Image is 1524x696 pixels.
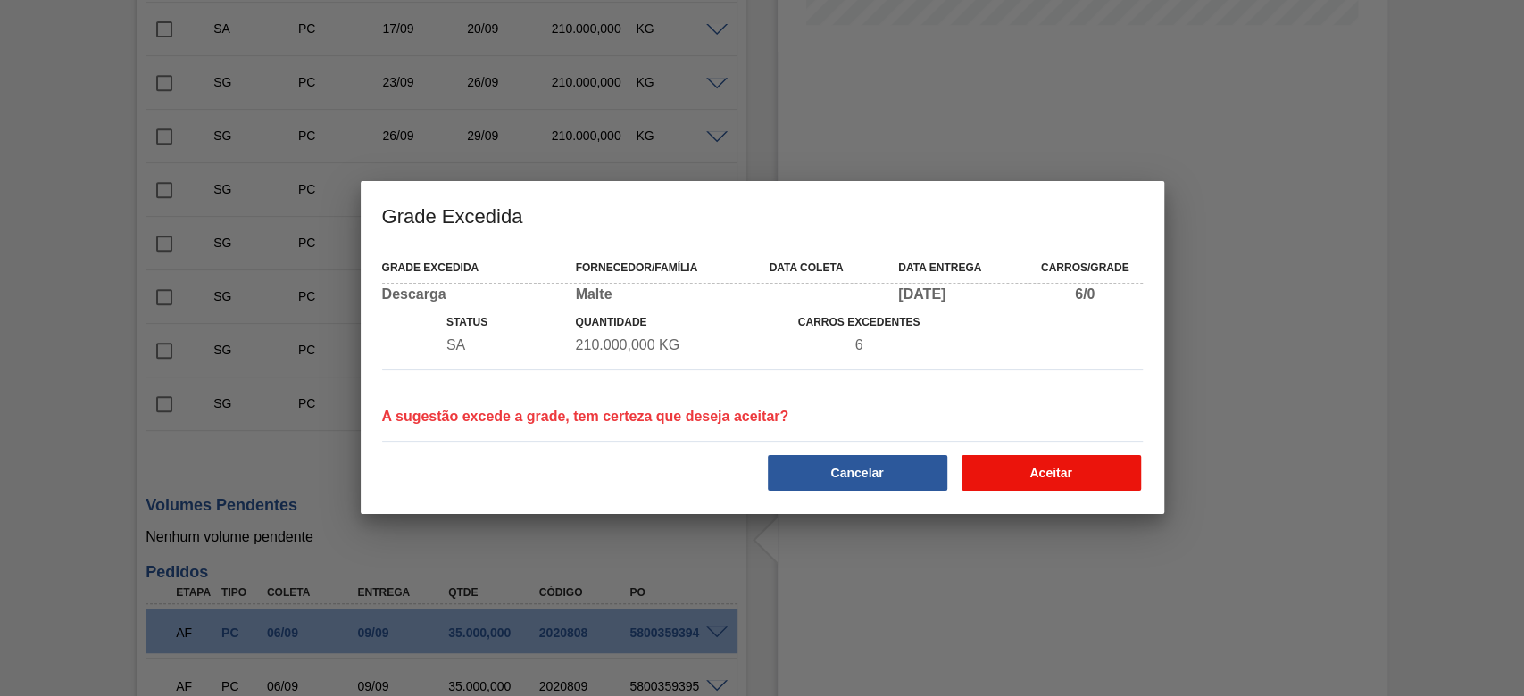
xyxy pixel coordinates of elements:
[1028,257,1143,278] div: Carros/Grade
[962,455,1141,491] button: Aceitar
[375,382,796,425] div: A sugestão excede a grade, tem certeza que deseja aceitar?
[1028,286,1143,302] div: 6/0
[769,311,948,333] div: Carros Excedentes
[768,455,947,491] button: Cancelar
[446,311,562,333] div: Status
[575,311,754,333] div: Quantidade
[770,257,885,278] div: Data coleta
[576,286,755,302] div: Malte
[361,181,1164,249] h3: Grade Excedida
[898,257,1013,278] div: Data entrega
[382,257,562,278] div: Grade Excedida
[769,337,948,353] div: Total de Carros Na Sugestão
[898,286,1013,302] div: [DATE]
[382,286,562,302] div: Descarga
[446,337,562,353] div: Status
[575,337,754,353] div: Quantidade
[576,257,755,278] div: Fornecedor/Família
